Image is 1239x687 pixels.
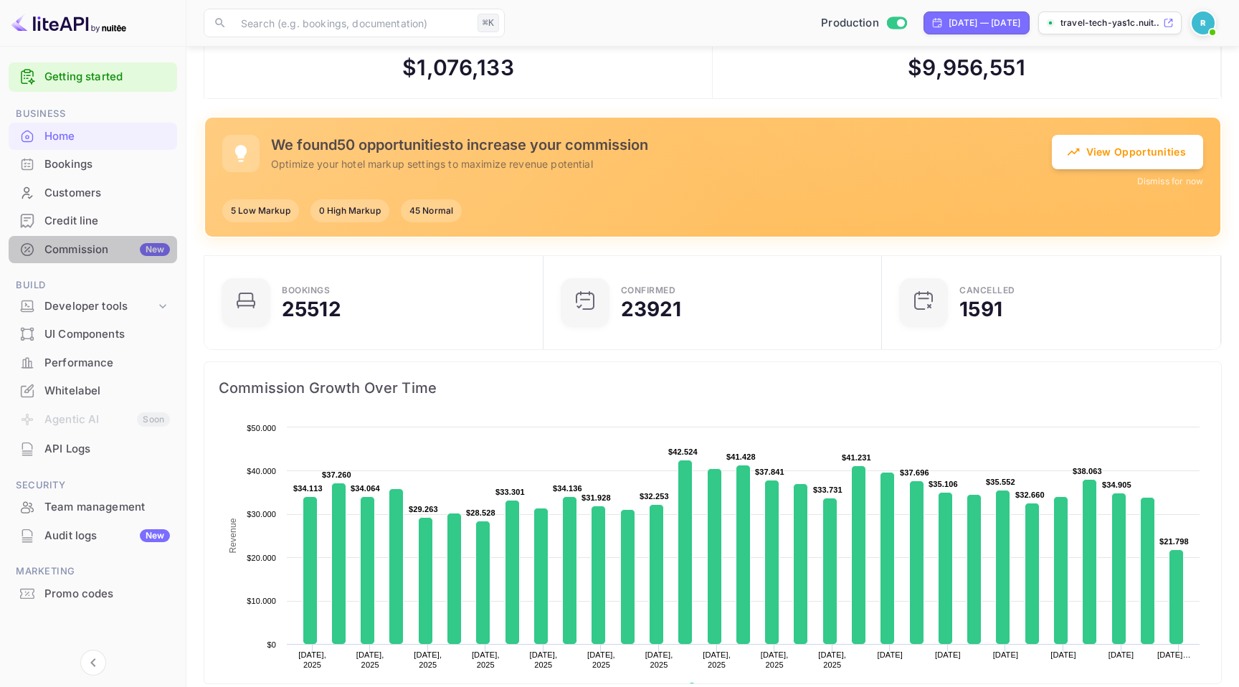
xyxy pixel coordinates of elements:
text: [DATE] [1109,650,1134,659]
div: New [140,529,170,542]
div: Home [44,128,170,145]
text: $41.428 [726,453,756,461]
div: ⌘K [478,14,499,32]
span: 0 High Markup [310,204,389,217]
a: Credit line [9,207,177,234]
div: Commission [44,242,170,258]
text: [DATE], 2025 [761,650,789,669]
text: $35.552 [986,478,1015,486]
img: Revolut [1192,11,1215,34]
div: Confirmed [621,286,676,295]
text: $21.798 [1159,537,1189,546]
text: [DATE], 2025 [356,650,384,669]
text: $32.660 [1015,491,1045,499]
div: API Logs [44,441,170,458]
div: Bookings [282,286,330,295]
a: API Logs [9,435,177,462]
text: $29.263 [409,505,438,513]
div: Performance [9,349,177,377]
text: [DATE], 2025 [818,650,846,669]
text: $10.000 [247,597,276,605]
div: Performance [44,355,170,371]
div: New [140,243,170,256]
div: Customers [44,185,170,202]
div: Credit line [44,213,170,229]
div: CANCELLED [959,286,1015,295]
div: $ 1,076,133 [402,52,514,84]
text: $35.106 [929,480,958,488]
a: Promo codes [9,580,177,607]
text: [DATE], 2025 [472,650,500,669]
div: Audit logs [44,528,170,544]
div: Promo codes [44,586,170,602]
span: Commission Growth Over Time [219,376,1207,399]
text: $42.524 [668,447,698,456]
div: UI Components [44,326,170,343]
span: 5 Low Markup [222,204,299,217]
div: Bookings [9,151,177,179]
span: 45 Normal [401,204,462,217]
div: Developer tools [9,294,177,319]
div: Promo codes [9,580,177,608]
div: Switch to Sandbox mode [815,15,912,32]
text: [DATE], 2025 [703,650,731,669]
button: Dismiss for now [1137,175,1203,188]
span: Security [9,478,177,493]
text: $50.000 [247,424,276,432]
div: API Logs [9,435,177,463]
text: [DATE], 2025 [529,650,557,669]
text: [DATE], 2025 [587,650,615,669]
text: [DATE], 2025 [645,650,673,669]
a: Audit logsNew [9,522,177,549]
p: travel-tech-yas1c.nuit... [1060,16,1160,29]
text: $34.136 [553,484,582,493]
div: Credit line [9,207,177,235]
a: Whitelabel [9,377,177,404]
text: $33.301 [495,488,525,496]
div: 25512 [282,299,341,319]
div: Whitelabel [9,377,177,405]
text: [DATE], 2025 [298,650,326,669]
div: Whitelabel [44,383,170,399]
a: Bookings [9,151,177,177]
div: $ 9,956,551 [908,52,1025,84]
div: Customers [9,179,177,207]
a: Performance [9,349,177,376]
text: [DATE] [993,650,1019,659]
span: Marketing [9,564,177,579]
div: UI Components [9,321,177,349]
div: Team management [9,493,177,521]
span: Build [9,278,177,293]
text: [DATE] [1050,650,1076,659]
button: View Opportunities [1052,135,1203,169]
text: $37.696 [900,468,929,477]
div: 23921 [621,299,682,319]
div: CommissionNew [9,236,177,264]
img: LiteAPI logo [11,11,126,34]
div: [DATE] — [DATE] [949,16,1020,29]
text: $34.064 [351,484,381,493]
span: Business [9,106,177,122]
text: $37.841 [755,468,784,476]
text: $33.731 [813,485,842,494]
div: Developer tools [44,298,156,315]
a: Team management [9,493,177,520]
a: UI Components [9,321,177,347]
a: Home [9,123,177,149]
text: $34.905 [1102,480,1131,489]
text: $20.000 [247,554,276,562]
text: $37.260 [322,470,351,479]
h5: We found 50 opportunities to increase your commission [271,136,1052,153]
div: Getting started [9,62,177,92]
text: $0 [267,640,276,649]
text: $41.231 [842,453,871,462]
a: Customers [9,179,177,206]
text: $34.113 [293,484,323,493]
div: Home [9,123,177,151]
div: Audit logsNew [9,522,177,550]
text: $28.528 [466,508,495,517]
text: [DATE] [878,650,903,659]
div: 1591 [959,299,1002,319]
text: Revenue [228,518,238,553]
text: [DATE]… [1157,650,1191,659]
